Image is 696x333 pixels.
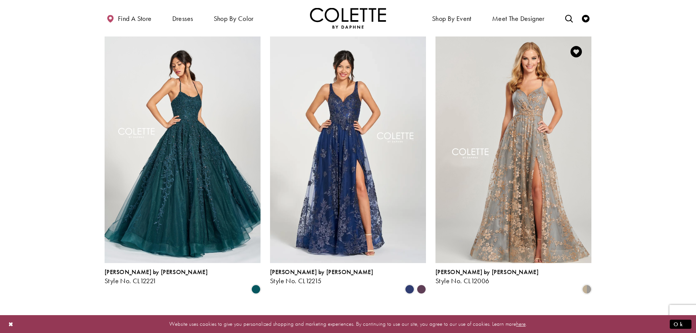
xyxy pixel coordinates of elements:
i: Navy Blue [405,285,414,294]
span: Shop by color [212,8,256,29]
p: Website uses cookies to give you personalized shopping and marketing experiences. By continuing t... [55,319,641,329]
i: Plum [417,285,426,294]
span: Shop by color [214,15,254,22]
a: Visit Colette by Daphne Style No. CL12221 Page [105,36,261,263]
a: Add to Wishlist [568,44,584,60]
span: Style No. CL12221 [105,276,157,285]
i: Gold/Pewter [582,285,591,294]
a: here [516,320,526,328]
span: Shop By Event [430,8,474,29]
a: Meet the designer [490,8,547,29]
button: Submit Dialog [670,319,691,329]
span: Shop By Event [432,15,472,22]
a: Visit Colette by Daphne Style No. CL12006 Page [435,36,591,263]
a: Visit Home Page [310,8,386,29]
button: Close Dialog [5,317,17,331]
span: Style No. CL12006 [435,276,489,285]
a: Visit Colette by Daphne Style No. CL12215 Page [270,36,426,263]
span: Dresses [170,8,195,29]
span: [PERSON_NAME] by [PERSON_NAME] [270,268,373,276]
span: Style No. CL12215 [270,276,322,285]
span: [PERSON_NAME] by [PERSON_NAME] [105,268,208,276]
div: Colette by Daphne Style No. CL12215 [270,269,373,285]
span: Find a store [118,15,152,22]
div: Colette by Daphne Style No. CL12006 [435,269,539,285]
i: Spruce [251,285,261,294]
span: Dresses [172,15,193,22]
img: Colette by Daphne [310,8,386,29]
span: Meet the designer [492,15,545,22]
a: Toggle search [563,8,575,29]
a: Find a store [105,8,153,29]
a: Check Wishlist [580,8,591,29]
div: Colette by Daphne Style No. CL12221 [105,269,208,285]
span: [PERSON_NAME] by [PERSON_NAME] [435,268,539,276]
